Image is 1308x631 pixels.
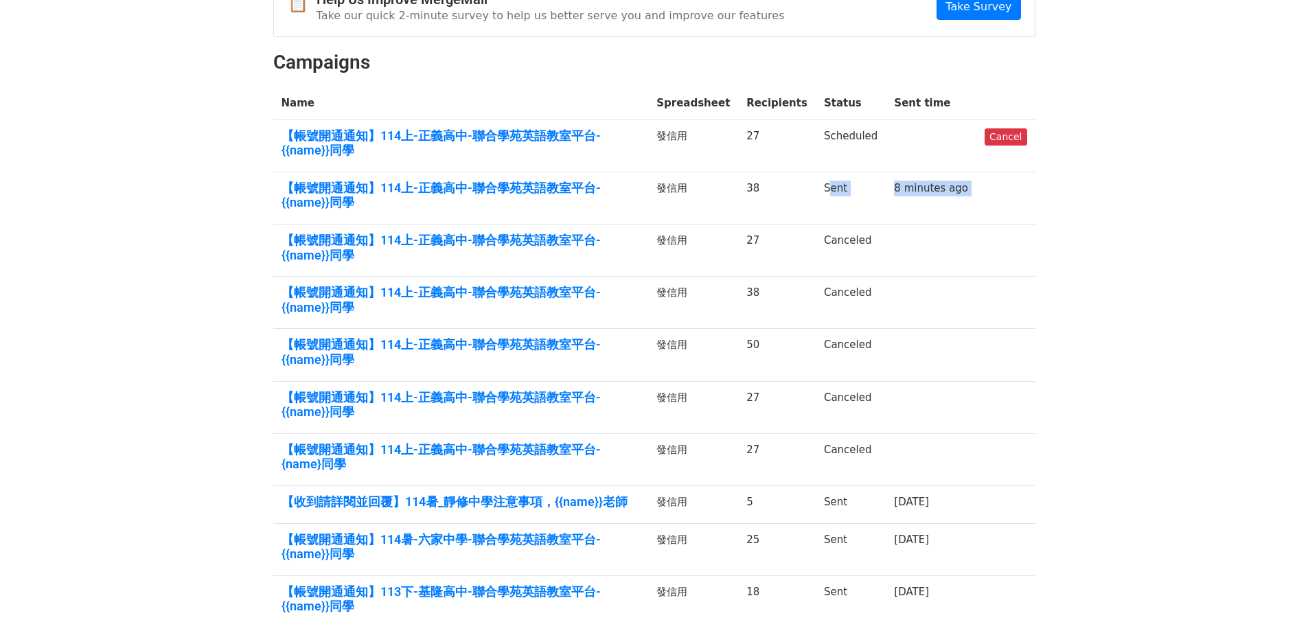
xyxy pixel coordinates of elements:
[282,285,641,314] a: 【帳號開通通知】114上-正義高中-聯合學苑英語教室平台-{{name}}同學
[738,329,816,381] td: 50
[738,172,816,224] td: 38
[738,277,816,329] td: 38
[282,442,641,472] a: 【帳號開通通知】114上-正義高中-聯合學苑英語教室平台-{name}同學
[282,128,641,158] a: 【帳號開通通知】114上-正義高中-聯合學苑英語教室平台-{{name}}同學
[738,87,816,119] th: Recipients
[282,390,641,420] a: 【帳號開通通知】114上-正義高中-聯合學苑英語教室平台-{{name}}同學
[273,87,649,119] th: Name
[648,433,738,485] td: 發信用
[282,337,641,367] a: 【帳號開通通知】114上-正義高中-聯合學苑英語教室平台-{{name}}同學
[282,532,641,562] a: 【帳號開通通知】114暑-六家中學-聯合學苑英語教室平台-{{name}}同學
[273,51,1035,74] h2: Campaigns
[816,224,886,276] td: Canceled
[738,119,816,172] td: 27
[648,277,738,329] td: 發信用
[738,523,816,575] td: 25
[648,381,738,433] td: 發信用
[282,584,641,614] a: 【帳號開通通知】113下-基隆高中-聯合學苑英語教室平台-{{name}}同學
[816,381,886,433] td: Canceled
[816,172,886,224] td: Sent
[816,329,886,381] td: Canceled
[282,181,641,210] a: 【帳號開通通知】114上-正義高中-聯合學苑英語教室平台-{{name}}同學
[648,172,738,224] td: 發信用
[816,277,886,329] td: Canceled
[648,575,738,628] td: 發信用
[816,485,886,523] td: Sent
[648,485,738,523] td: 發信用
[648,87,738,119] th: Spreadsheet
[816,523,886,575] td: Sent
[894,496,929,508] a: [DATE]
[648,329,738,381] td: 發信用
[738,381,816,433] td: 27
[738,485,816,523] td: 5
[985,128,1026,146] a: Cancel
[282,494,641,509] a: 【收到請詳閱並回覆】114暑_靜修中學注意事項，{{name}}老師
[816,119,886,172] td: Scheduled
[282,233,641,262] a: 【帳號開通通知】114上-正義高中-聯合學苑英語教室平台-{{name}}同學
[894,586,929,598] a: [DATE]
[648,224,738,276] td: 發信用
[738,224,816,276] td: 27
[317,8,785,23] p: Take our quick 2-minute survey to help us better serve you and improve our features
[886,87,976,119] th: Sent time
[1239,565,1308,631] iframe: Chat Widget
[738,433,816,485] td: 27
[816,87,886,119] th: Status
[816,433,886,485] td: Canceled
[894,182,968,194] a: 8 minutes ago
[648,523,738,575] td: 發信用
[738,575,816,628] td: 18
[894,534,929,546] a: [DATE]
[648,119,738,172] td: 發信用
[816,575,886,628] td: Sent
